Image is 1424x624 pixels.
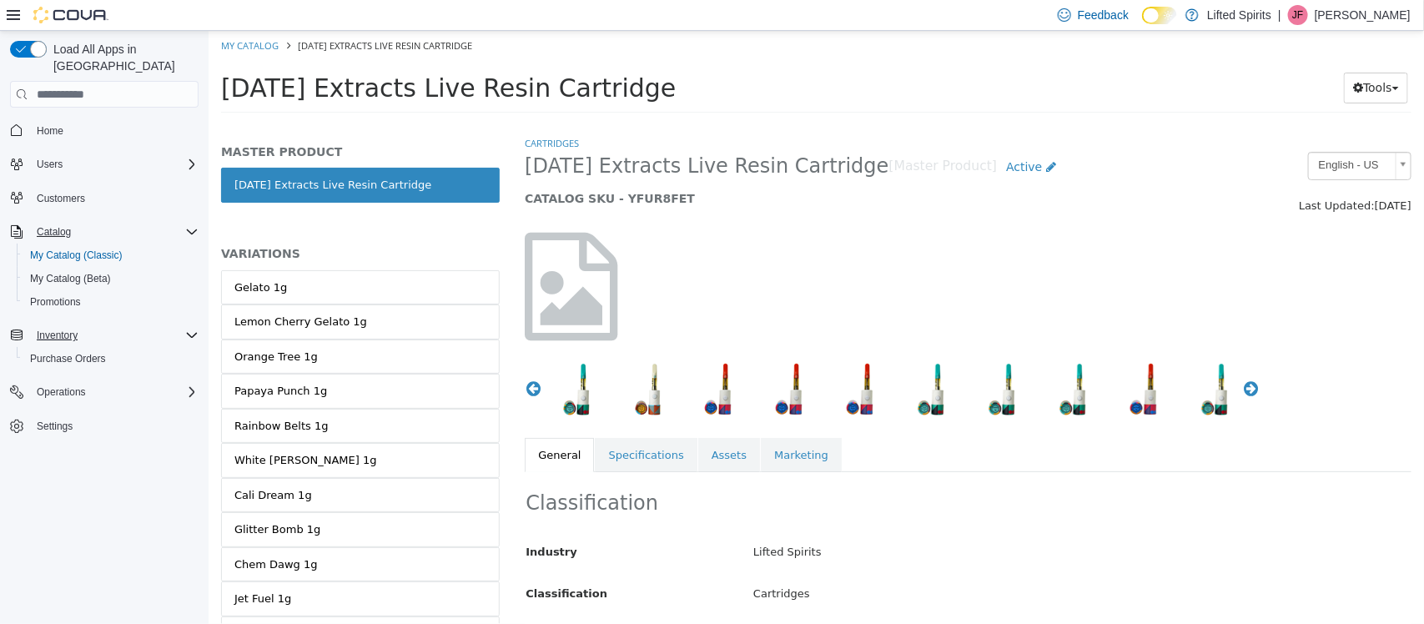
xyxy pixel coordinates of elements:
span: JF [1292,5,1303,25]
a: [DATE] Extracts Live Resin Cartridge [13,137,291,172]
div: Gelato 1g [26,249,78,265]
button: Operations [30,382,93,402]
span: Load All Apps in [GEOGRAPHIC_DATA] [47,41,199,74]
span: Users [37,158,63,171]
span: [DATE] Extracts Live Resin Cartridge [316,123,680,148]
a: Marketing [552,407,633,442]
span: [DATE] [1166,169,1203,181]
a: Specifications [386,407,488,442]
span: Industry [317,515,369,527]
a: Cartridges [316,106,370,118]
div: Jet Fuel 1g [26,560,83,576]
button: Operations [3,380,205,404]
a: Settings [30,416,79,436]
button: Next [1034,350,1051,366]
div: Cali Dream 1g [26,456,103,473]
span: Promotions [30,295,81,309]
span: Home [37,124,63,138]
div: Cartridges [532,549,1215,578]
h5: CATALOG SKU - YFUR8FET [316,160,975,175]
span: Settings [37,420,73,433]
span: Classification [317,556,399,569]
input: Dark Mode [1142,7,1177,24]
button: Users [3,153,205,176]
button: Catalog [30,222,78,242]
button: Purchase Orders [17,347,205,370]
img: Cova [33,7,108,23]
a: Customers [30,189,92,209]
p: | [1278,5,1281,25]
span: Inventory [30,325,199,345]
a: Assets [490,407,551,442]
a: Purchase Orders [23,349,113,369]
span: My Catalog (Beta) [30,272,111,285]
h5: VARIATIONS [13,215,291,230]
button: Inventory [3,324,205,347]
button: Settings [3,414,205,438]
button: Promotions [17,290,205,314]
a: English - US [1099,121,1203,149]
span: Active [798,129,833,143]
span: Users [30,154,199,174]
div: White [PERSON_NAME] 1g [26,421,169,438]
span: Catalog [37,225,71,239]
a: My Catalog (Beta) [23,269,118,289]
button: My Catalog (Classic) [17,244,205,267]
a: Home [30,121,70,141]
h5: MASTER PRODUCT [13,113,291,128]
p: Lifted Spirits [1207,5,1271,25]
span: My Catalog (Classic) [23,245,199,265]
span: Settings [30,415,199,436]
span: Purchase Orders [30,352,106,365]
a: My Catalog (Classic) [23,245,129,265]
button: Home [3,118,205,142]
button: Catalog [3,220,205,244]
a: General [316,407,385,442]
button: Customers [3,186,205,210]
span: Purchase Orders [23,349,199,369]
span: Last Updated: [1090,169,1166,181]
span: Customers [30,188,199,209]
div: Orange Tree 1g [26,318,109,335]
div: Lifted Spirits [532,507,1215,536]
a: My Catalog [13,8,70,21]
span: Customers [37,192,85,205]
span: English - US [1100,122,1180,148]
button: My Catalog (Beta) [17,267,205,290]
span: Operations [30,382,199,402]
span: Promotions [23,292,199,312]
h2: Classification [317,460,1202,486]
span: Home [30,119,199,140]
p: [PERSON_NAME] [1315,5,1411,25]
span: My Catalog (Beta) [23,269,199,289]
div: Lemon Cherry Gelato 1g [26,283,159,299]
a: Promotions [23,292,88,312]
button: Previous [316,350,333,366]
div: Chem Dawg 1g [26,526,109,542]
button: Tools [1135,42,1200,73]
span: [DATE] Extracts Live Resin Cartridge [13,43,468,72]
span: My Catalog (Classic) [30,249,123,262]
small: [Master Product] [681,129,789,143]
button: Users [30,154,69,174]
span: Dark Mode [1142,24,1143,25]
div: Jon Forehand [1288,5,1308,25]
div: Glitter Bomb 1g [26,491,112,507]
span: Feedback [1078,7,1129,23]
button: Inventory [30,325,84,345]
nav: Complex example [10,111,199,481]
div: Papaya Punch 1g [26,352,118,369]
span: Catalog [30,222,199,242]
span: Operations [37,385,86,399]
div: Rainbow Belts 1g [26,387,120,404]
span: [DATE] Extracts Live Resin Cartridge [89,8,264,21]
span: Inventory [37,329,78,342]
